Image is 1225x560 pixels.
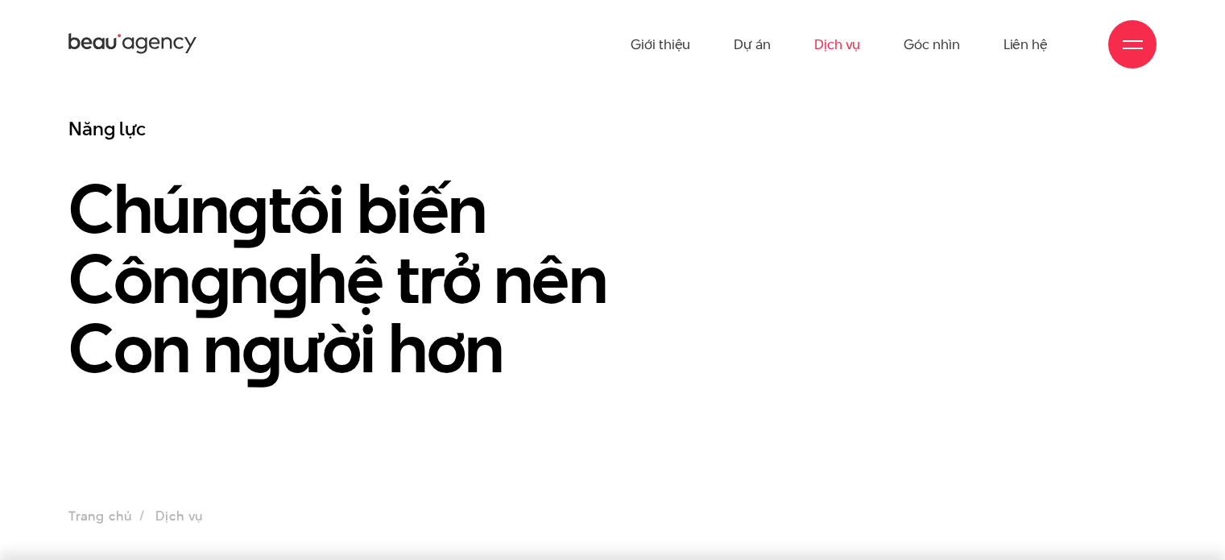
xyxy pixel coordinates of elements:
en: g [190,230,230,326]
h1: Chún tôi biến Côn n hệ trở nên Con n ười hơn [68,174,693,384]
en: g [228,160,268,256]
h3: Năng lực [68,117,693,142]
en: g [242,300,282,396]
en: g [268,230,308,326]
a: Trang chủ [68,507,131,525]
